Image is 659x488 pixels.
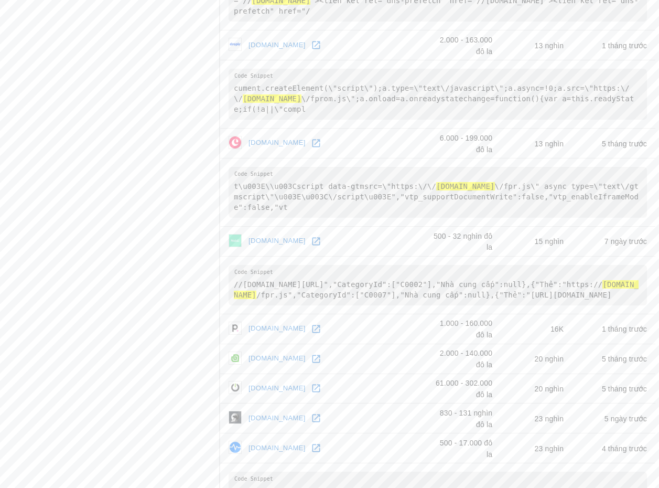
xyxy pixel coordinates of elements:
[308,135,324,151] a: Mở copper.com trong cửa sổ mới
[229,38,242,51] img: biểu tượng droplr.com
[249,414,306,422] font: [DOMAIN_NAME]
[246,233,308,249] a: [DOMAIN_NAME]
[602,444,647,453] font: 4 tháng trước
[535,41,564,50] font: 13 nghìn
[249,444,306,452] font: [DOMAIN_NAME]
[308,234,324,249] a: Mở noisli.com trong cửa sổ mới
[440,439,492,459] font: 500 - 17.000 đô la
[246,37,308,54] a: [DOMAIN_NAME]
[234,94,634,113] font: \/fprom.js\";a.onload=a.onreadystatechange=function(){var a=this.readyState;if(!a||\"compl
[249,139,306,147] font: [DOMAIN_NAME]
[270,182,436,190] font: \u003Cscript data-gtmsrc=\"https:\/\/
[234,84,630,103] font: cument.createElement(\"script\");a.type=\"text\/javascript\";a.async=!0;a.src=\"https:\/\/
[234,280,639,299] font: [DOMAIN_NAME]
[604,415,647,423] font: 5 ngày trước
[234,182,639,211] font: \/fpr.js\" async type=\"text\/gtmscript\"\u003E\u003C\/script\u003E","vtp_supportDocumentWrite":f...
[229,352,242,365] img: biểu tượng hellobonsai.com
[246,380,308,397] a: [DOMAIN_NAME]
[308,37,324,53] a: Mở droplr.com trong cửa sổ mới
[246,440,308,457] a: [DOMAIN_NAME]
[234,280,602,289] font: //[DOMAIN_NAME][URL]","CategoryId":["C0002"],"Nhà cung cấp":null},{"Thẻ":"https://
[229,136,242,149] img: biểu tượng copper.com
[602,355,647,364] font: 5 tháng trước
[249,354,306,362] font: [DOMAIN_NAME]
[440,320,492,340] font: 1.000 - 160.000 đô la
[249,324,306,332] font: [DOMAIN_NAME]
[440,36,492,56] font: 2.000 - 163.000 đô la
[229,322,242,335] img: biểu tượng planoly.com
[249,384,306,392] font: [DOMAIN_NAME]
[440,349,492,369] font: 2.000 - 140.000 đô la
[535,444,564,453] font: 23 nghìn
[308,440,324,456] a: Mở visualping.io trong cửa sổ mới
[229,234,242,247] img: biểu tượng noisli.com
[243,94,301,103] font: [DOMAIN_NAME]
[229,441,242,454] img: biểu tượng visualping.io
[246,135,308,151] a: [DOMAIN_NAME]
[602,325,647,334] font: 1 tháng trước
[246,321,308,337] a: [DOMAIN_NAME]
[440,134,492,154] font: 6.000 - 199.000 đô la
[249,41,306,49] font: [DOMAIN_NAME]
[308,380,324,396] a: Mở uploadvr.com trong cửa sổ mới
[602,140,647,148] font: 5 tháng trước
[535,385,564,393] font: 20 nghìn
[436,379,492,399] font: 61.000 - 302.000 đô la
[535,238,564,246] font: 15 nghìn
[535,415,564,423] font: 23 nghìn
[440,409,492,429] font: 830 - 131 nghìn đô la
[602,41,647,50] font: 1 tháng trước
[308,410,324,426] a: Mở photoephemeris.com trong cửa sổ mới
[434,232,492,252] font: 500 - 32 nghìn đô la
[246,410,308,427] a: [DOMAIN_NAME]
[308,351,324,367] a: Mở hellobonsai.com trong cửa sổ mới
[229,381,242,394] img: biểu tượng uploadvr.com
[256,291,612,299] font: /fpr.js","CategoryId":["C0007"],"Nhà cung cấp":null},{"Thẻ":"[URL][DOMAIN_NAME]
[249,237,306,245] font: [DOMAIN_NAME]
[535,140,564,148] font: 13 nghìn
[550,325,564,334] font: 16K
[308,321,324,337] a: Mở planoly.com trong cửa sổ mới
[234,182,270,190] font: t\u003E\
[602,385,647,393] font: 5 tháng trước
[246,351,308,367] a: [DOMAIN_NAME]
[436,182,495,190] font: [DOMAIN_NAME]
[229,411,242,424] img: biểu tượng photoephemeris.com
[604,238,647,246] font: 7 ngày trước
[535,355,564,364] font: 20 nghìn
